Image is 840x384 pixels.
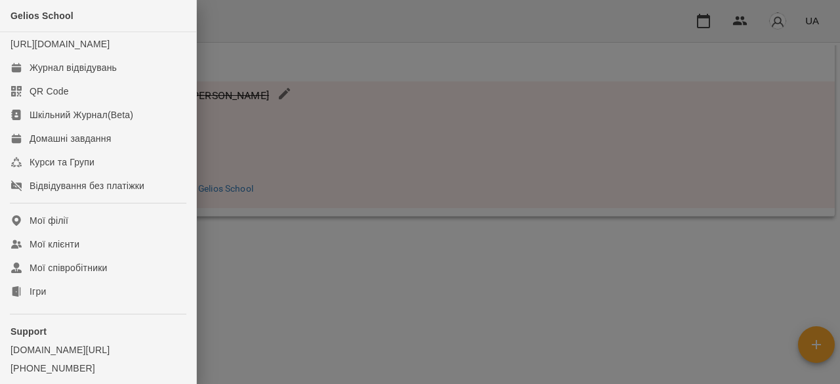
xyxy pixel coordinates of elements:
span: Gelios School [10,11,73,21]
a: [DOMAIN_NAME][URL] [10,343,186,356]
div: Мої співробітники [30,261,108,274]
div: Мої клієнти [30,238,79,251]
div: Домашні завдання [30,132,111,145]
div: Ігри [30,285,46,298]
a: [PHONE_NUMBER] [10,362,186,375]
div: Журнал відвідувань [30,61,117,74]
div: QR Code [30,85,69,98]
div: Курси та Групи [30,156,94,169]
div: Відвідування без платіжки [30,179,144,192]
div: Шкільний Журнал(Beta) [30,108,133,121]
p: Support [10,325,186,338]
div: Мої філії [30,214,68,227]
a: [URL][DOMAIN_NAME] [10,39,110,49]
